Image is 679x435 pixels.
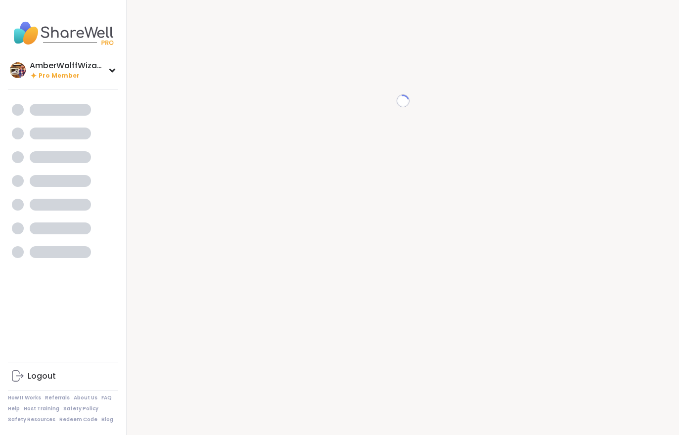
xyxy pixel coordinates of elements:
[63,405,98,412] a: Safety Policy
[101,416,113,423] a: Blog
[45,394,70,401] a: Referrals
[39,72,80,80] span: Pro Member
[8,405,20,412] a: Help
[30,60,104,71] div: AmberWolffWizard
[24,405,59,412] a: Host Training
[28,371,56,382] div: Logout
[8,416,55,423] a: Safety Resources
[8,364,118,388] a: Logout
[74,394,97,401] a: About Us
[10,62,26,78] img: AmberWolffWizard
[8,16,118,50] img: ShareWell Nav Logo
[8,394,41,401] a: How It Works
[101,394,112,401] a: FAQ
[59,416,97,423] a: Redeem Code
